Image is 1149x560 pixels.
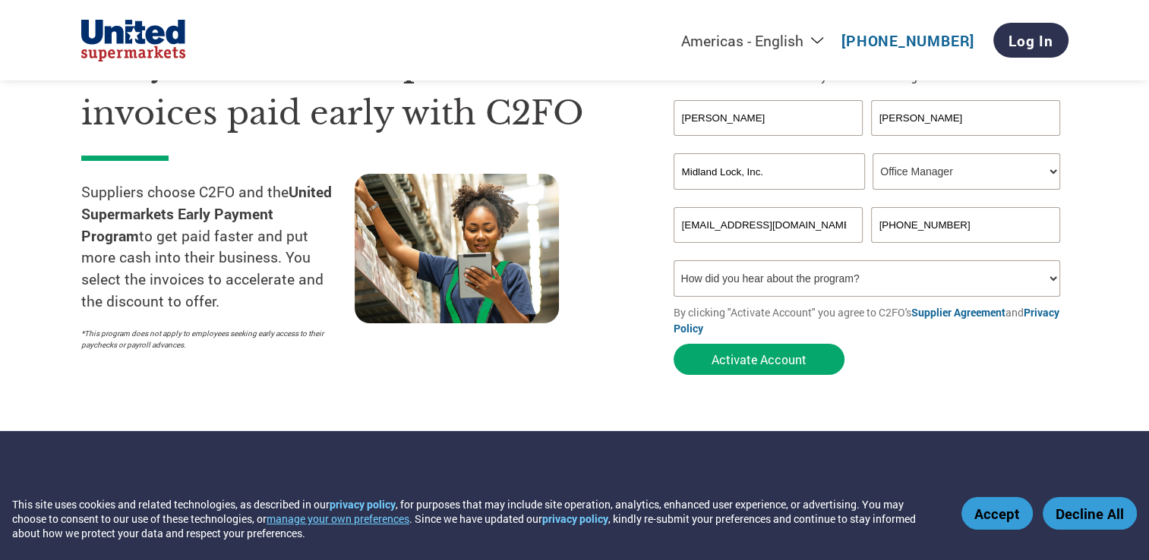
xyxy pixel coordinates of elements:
[871,207,1061,243] input: Phone*
[81,328,339,351] p: *This program does not apply to employees seeking early access to their paychecks or payroll adva...
[674,137,863,147] div: Invalid first name or first name is too long
[871,137,1061,147] div: Invalid last name or last name is too long
[674,153,865,190] input: Your company name*
[873,153,1060,190] select: Title/Role
[674,344,844,375] button: Activate Account
[674,100,863,136] input: First Name*
[674,191,1061,201] div: Invalid company name or company name is too long
[871,100,1061,136] input: Last Name*
[674,244,863,254] div: Inavlid Email Address
[961,497,1033,530] button: Accept
[542,511,608,526] a: privacy policy
[12,497,939,540] div: This site uses cookies and related technologies, as described in our , for purposes that may incl...
[81,39,628,137] h1: Get your United Supermarkets invoices paid early with C2FO
[330,497,396,511] a: privacy policy
[871,244,1061,254] div: Inavlid Phone Number
[674,305,1059,335] a: Privacy Policy
[81,182,332,245] strong: United Supermarkets Early Payment Program
[81,181,355,313] p: Suppliers choose C2FO and the to get paid faster and put more cash into their business. You selec...
[674,207,863,243] input: Invalid Email format
[355,174,559,323] img: supply chain worker
[674,304,1069,336] p: By clicking "Activate Account" you agree to C2FO's and
[267,511,409,526] button: manage your own preferences
[841,31,974,50] a: [PHONE_NUMBER]
[993,23,1069,58] a: Log In
[81,20,186,61] img: United Supermarkets
[1043,497,1137,530] button: Decline All
[911,305,1005,319] a: Supplier Agreement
